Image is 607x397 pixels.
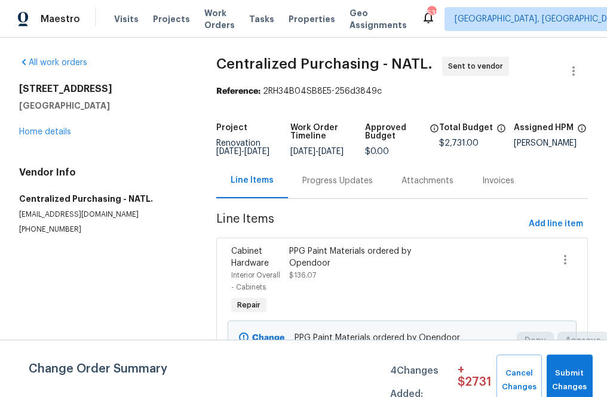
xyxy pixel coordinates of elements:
span: Submit Changes [553,367,587,394]
b: Change proposed [239,334,284,354]
h5: Work Order Timeline [290,124,364,140]
span: Cabinet Hardware [231,247,269,267]
h5: Approved Budget [365,124,426,140]
span: [DATE] [290,147,315,156]
a: Home details [19,128,71,136]
span: Repair [232,299,265,311]
span: The total cost of line items that have been proposed by Opendoor. This sum includes line items th... [496,124,506,139]
h2: [STREET_ADDRESS] [19,83,188,95]
div: [PERSON_NAME] [514,139,588,147]
span: - [290,147,344,156]
span: Projects [153,13,190,25]
button: Add line item [524,213,588,235]
span: Properties [289,13,335,25]
div: Progress Updates [302,175,373,187]
span: $2,731.00 [439,139,479,147]
h5: Total Budget [439,124,493,132]
div: Line Items [231,174,274,186]
div: 2RH34B04SB8E5-256d3849c [216,85,588,97]
span: Interior Overall - Cabinets [231,272,280,291]
span: Geo Assignments [350,7,407,31]
button: Deny [517,332,554,350]
span: Add line item [529,217,583,232]
span: Cancel Changes [502,367,536,394]
span: Tasks [249,15,274,23]
span: The total cost of line items that have been approved by both Opendoor and the Trade Partner. This... [430,124,439,147]
p: [EMAIL_ADDRESS][DOMAIN_NAME] [19,210,188,220]
div: PPG Paint Materials ordered by Opendoor [289,245,427,269]
span: [DATE] [318,147,344,156]
h5: Project [216,124,247,132]
span: Visits [114,13,139,25]
h5: Assigned HPM [514,124,574,132]
span: Sent to vendor [448,60,508,72]
span: Maestro [41,13,80,25]
span: $0.00 [365,147,389,156]
div: Invoices [482,175,514,187]
span: $136.07 [289,272,316,279]
span: - [216,147,269,156]
h5: [GEOGRAPHIC_DATA] [19,100,188,112]
a: All work orders [19,59,87,67]
span: Centralized Purchasing - NATL. [216,57,433,71]
b: Reference: [216,87,260,96]
h4: Vendor Info [19,167,188,179]
div: 532 [427,7,436,19]
p: [PHONE_NUMBER] [19,224,188,235]
span: Line Items [216,213,524,235]
span: The hpm assigned to this work order. [577,124,587,139]
span: [DATE] [244,147,269,156]
span: PPG Paint Materials ordered by Opendoor [295,332,510,344]
div: Attachments [401,175,453,187]
h5: Centralized Purchasing - NATL. [19,193,188,205]
span: [DATE] [216,147,241,156]
span: Work Orders [204,7,235,31]
span: Renovation [216,139,269,156]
